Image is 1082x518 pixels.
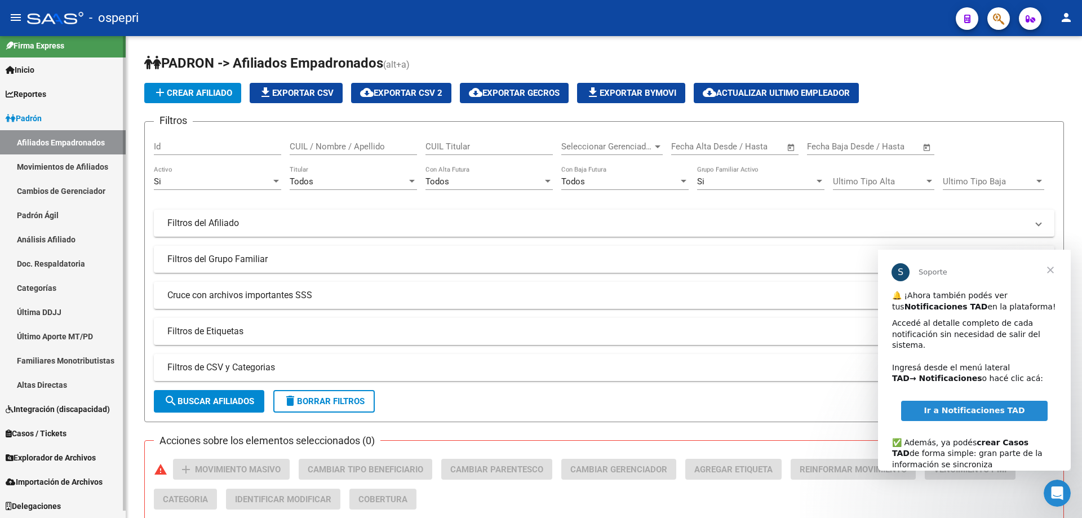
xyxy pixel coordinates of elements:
[561,141,653,152] span: Seleccionar Gerenciador
[259,86,272,99] mat-icon: file_download
[1044,480,1071,507] iframe: Intercom live chat
[425,176,449,187] span: Todos
[586,88,676,98] span: Exportar Bymovi
[360,88,442,98] span: Exportar CSV 2
[144,83,241,103] button: Crear Afiliado
[6,39,64,52] span: Firma Express
[349,489,416,510] button: Cobertura
[154,433,380,449] h3: Acciones sobre los elementos seleccionados (0)
[694,464,773,475] span: Agregar Etiqueta
[153,86,167,99] mat-icon: add
[383,59,410,70] span: (alt+a)
[6,500,61,512] span: Delegaciones
[164,394,178,408] mat-icon: search
[164,396,254,406] span: Buscar Afiliados
[259,88,334,98] span: Exportar CSV
[14,176,179,254] div: ✅ Además, ya podés de forma simple: gran parte de la información se sincroniza automáticamente y ...
[154,390,264,413] button: Buscar Afiliados
[800,464,907,475] span: Reinformar Movimiento
[460,83,569,103] button: Exportar GECROS
[727,141,782,152] input: Fecha fin
[154,246,1054,273] mat-expansion-panel-header: Filtros del Grupo Familiar
[703,86,716,99] mat-icon: cloud_download
[469,88,560,98] span: Exportar GECROS
[226,489,340,510] button: Identificar Modificar
[167,289,1027,302] mat-panel-title: Cruce con archivos importantes SSS
[943,176,1034,187] span: Ultimo Tipo Baja
[878,250,1071,471] iframe: Intercom live chat mensaje
[791,459,916,480] button: Reinformar Movimiento
[6,427,66,440] span: Casos / Tickets
[6,451,96,464] span: Explorador de Archivos
[561,459,676,480] button: Cambiar Gerenciador
[154,354,1054,381] mat-expansion-panel-header: Filtros de CSV y Categorias
[235,494,331,504] span: Identificar Modificar
[167,325,1027,338] mat-panel-title: Filtros de Etiquetas
[6,476,103,488] span: Importación de Archivos
[153,88,232,98] span: Crear Afiliado
[358,494,407,504] span: Cobertura
[697,176,704,187] span: Si
[283,394,297,408] mat-icon: delete
[89,6,139,30] span: - ospepri
[863,141,917,152] input: Fecha fin
[154,210,1054,237] mat-expansion-panel-header: Filtros del Afiliado
[163,494,208,504] span: Categoria
[154,176,161,187] span: Si
[308,464,423,475] span: Cambiar Tipo Beneficiario
[144,55,383,71] span: PADRON -> Afiliados Empadronados
[273,390,375,413] button: Borrar Filtros
[154,282,1054,309] mat-expansion-panel-header: Cruce con archivos importantes SSS
[441,459,552,480] button: Cambiar Parentesco
[469,86,482,99] mat-icon: cloud_download
[154,463,167,476] mat-icon: warning
[167,217,1027,229] mat-panel-title: Filtros del Afiliado
[6,403,110,415] span: Integración (discapacidad)
[785,141,798,154] button: Open calendar
[195,464,281,475] span: Movimiento Masivo
[179,463,193,476] mat-icon: add
[6,88,46,100] span: Reportes
[6,64,34,76] span: Inicio
[570,464,667,475] span: Cambiar Gerenciador
[250,83,343,103] button: Exportar CSV
[685,459,782,480] button: Agregar Etiqueta
[360,86,374,99] mat-icon: cloud_download
[9,11,23,24] mat-icon: menu
[154,113,193,129] h3: Filtros
[173,459,290,480] button: Movimiento Masivo
[154,318,1054,345] mat-expansion-panel-header: Filtros de Etiquetas
[807,141,853,152] input: Fecha inicio
[299,459,432,480] button: Cambiar Tipo Beneficiario
[351,83,451,103] button: Exportar CSV 2
[283,396,365,406] span: Borrar Filtros
[290,176,313,187] span: Todos
[694,83,859,103] button: Actualizar ultimo Empleador
[167,361,1027,374] mat-panel-title: Filtros de CSV y Categorias
[154,489,217,510] button: Categoria
[577,83,685,103] button: Exportar Bymovi
[1059,11,1073,24] mat-icon: person
[6,112,42,125] span: Padrón
[921,141,934,154] button: Open calendar
[450,464,543,475] span: Cambiar Parentesco
[833,176,924,187] span: Ultimo Tipo Alta
[561,176,585,187] span: Todos
[167,253,1027,265] mat-panel-title: Filtros del Grupo Familiar
[671,141,717,152] input: Fecha inicio
[703,88,850,98] span: Actualizar ultimo Empleador
[586,86,600,99] mat-icon: file_download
